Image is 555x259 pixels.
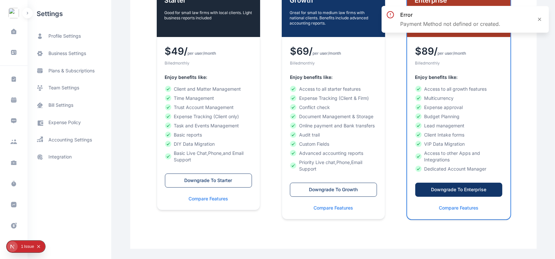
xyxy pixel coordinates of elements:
[48,102,73,109] span: bill settings
[27,131,111,148] a: accounting settings
[299,159,377,172] span: Priority Live chat,Phone,Email Support
[299,86,361,92] span: Access to all starter features
[165,74,252,81] h5: Enjoy benefits like:
[48,33,81,40] span: profile settings
[400,20,500,28] p: Payment Method not defined or created.
[313,51,341,56] span: per user/month
[424,104,463,111] span: Expense approval
[415,205,502,211] p: Compare Features
[415,74,502,81] h5: Enjoy benefits like:
[424,122,465,129] span: Lead management
[299,95,369,102] span: Expense Tracking (Client & Firm)
[290,183,377,197] button: Downgrade To Growth
[290,74,377,81] h5: Enjoy benefits like:
[424,166,487,172] span: Dedicated Account Manager
[165,195,252,202] p: Compare Features
[165,10,252,21] p: Good for small law firms with local clients. Light business reports included
[27,45,111,62] a: business settings
[422,186,495,193] div: Downgrade To Enterprise
[424,113,460,120] span: Budget Planning
[48,84,79,91] span: team settings
[48,67,95,74] span: plans & subscriptions
[299,104,330,111] span: Conflict check
[27,28,111,45] a: profile settings
[424,86,487,92] span: Access to all growth features
[290,61,315,65] small: Billed monthly
[48,119,81,126] span: expense policy
[290,205,377,211] p: Compare Features
[174,95,214,102] span: Time Management
[27,62,111,79] a: plans & subscriptions
[290,45,313,57] h3: $69 /
[27,114,111,131] a: expense policy
[297,186,370,193] div: Downgrade To Growth
[424,95,454,102] span: Multicurrency
[174,104,234,111] span: Trust Account Management
[415,61,440,65] small: Billed monthly
[48,137,92,143] span: accounting settings
[171,177,245,184] div: Downgrade To Starter
[165,174,252,188] button: Downgrade To Starter
[299,113,373,120] span: Document Management & Storage
[290,10,377,26] p: Great for small to medium law firms with national clients. Benefits include advanced accounting r...
[27,148,111,166] a: integration
[27,79,111,97] a: team settings
[27,97,111,114] a: bill settings
[165,61,190,65] small: Billed monthly
[299,132,320,138] span: Audit trail
[174,150,252,163] span: Basic Live Chat,Phone,and Email Support
[299,141,329,147] span: Custom Fields
[415,183,502,197] button: Downgrade To Enterprise
[424,141,465,147] span: VIP Data Migration
[299,150,363,157] span: Advanced accounting reports
[174,141,215,147] span: DIY Data Migration
[424,132,465,138] span: Client Intake forms
[424,150,502,163] span: Access to other Apps and Integrations
[438,51,466,56] span: per user/month
[174,122,239,129] span: Task and Events Management
[174,132,202,138] span: Basic reports
[174,113,239,120] span: Expense Tracking (Client only)
[48,50,86,57] span: business settings
[174,86,241,92] span: Client and Matter Management
[165,45,188,57] h3: $49 /
[400,11,500,19] h3: error
[48,154,72,160] span: integration
[415,45,438,57] h3: $89 /
[299,122,375,129] span: Online payment and Bank transfers
[188,51,216,56] span: per user/month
